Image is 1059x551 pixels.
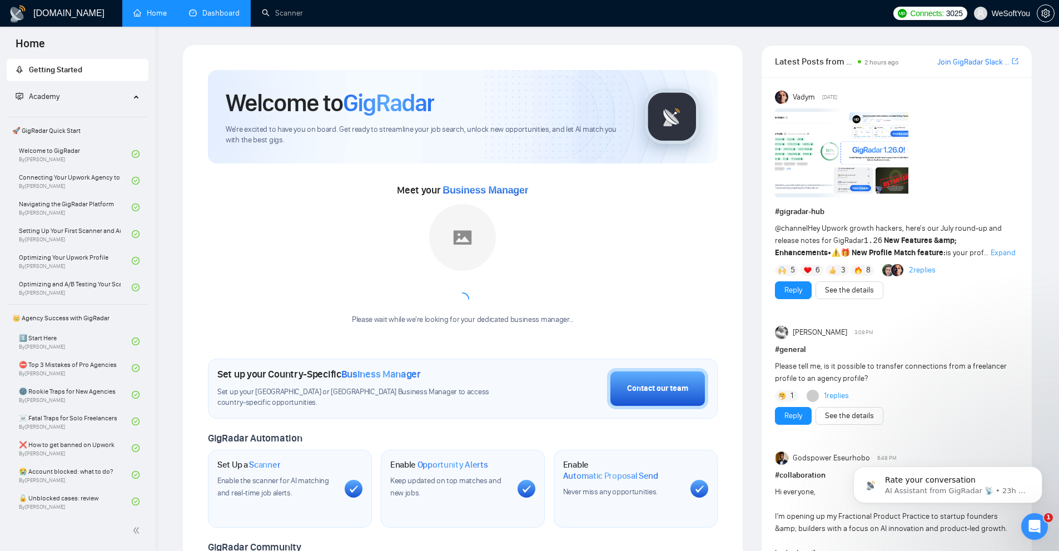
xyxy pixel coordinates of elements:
span: Hey Upwork growth hackers, here's our July round-up and release notes for GigRadar • is your prof... [775,224,1002,257]
span: Business Manager [341,368,421,380]
a: Welcome to GigRadarBy[PERSON_NAME] [19,142,132,166]
span: [PERSON_NAME] [793,326,847,339]
h1: Welcome to [226,88,434,118]
img: upwork-logo.png [898,9,907,18]
span: check-circle [132,444,140,452]
a: setting [1037,9,1055,18]
span: check-circle [132,150,140,158]
img: logo [9,5,27,23]
img: Vadym [775,91,788,104]
span: export [1012,57,1018,66]
span: Expand [991,248,1016,257]
button: See the details [816,281,883,299]
span: check-circle [132,391,140,399]
a: See the details [825,410,874,422]
a: 🔓 Unblocked cases: reviewBy[PERSON_NAME] [19,489,132,514]
span: GigRadar Automation [208,432,302,444]
a: Setting Up Your First Scanner and Auto-BidderBy[PERSON_NAME] [19,222,132,246]
a: dashboardDashboard [189,8,240,18]
iframe: Intercom notifications message [837,443,1059,521]
h1: # collaboration [775,469,1018,481]
span: ⚠️ [831,248,841,257]
span: Academy [29,92,59,101]
span: check-circle [132,498,140,505]
a: 1replies [824,390,849,401]
h1: Set up your Country-Specific [217,368,421,380]
span: check-circle [132,203,140,211]
img: placeholder.png [429,204,496,271]
span: setting [1037,9,1054,18]
a: ☠️ Fatal Traps for Solo FreelancersBy[PERSON_NAME] [19,409,132,434]
a: 2replies [909,265,936,276]
button: setting [1037,4,1055,22]
a: 🌚 Rookie Traps for New AgenciesBy[PERSON_NAME] [19,383,132,407]
span: Enable the scanner for AI matching and real-time job alerts. [217,476,329,498]
span: Automatic Proposal Send [563,470,658,481]
span: rocket [16,66,23,73]
img: gigradar-logo.png [644,89,700,145]
span: check-circle [132,230,140,238]
span: 6 [816,265,820,276]
a: searchScanner [262,8,303,18]
img: ❤️ [804,266,812,274]
span: check-circle [132,257,140,265]
span: GigRadar [343,88,434,118]
a: Connecting Your Upwork Agency to GigRadarBy[PERSON_NAME] [19,168,132,193]
a: Reply [784,284,802,296]
img: 🤔 [778,392,786,400]
img: Godspower Eseurhobo [775,451,788,465]
span: check-circle [132,471,140,479]
h1: Enable [563,459,682,481]
button: Reply [775,407,812,425]
span: 1 [790,390,793,401]
span: 3:09 PM [854,327,873,337]
span: 2 hours ago [864,58,899,66]
a: ⛔ Top 3 Mistakes of Pro AgenciesBy[PERSON_NAME] [19,356,132,380]
div: Contact our team [627,383,688,395]
span: 🚀 GigRadar Quick Start [8,120,147,142]
button: Reply [775,281,812,299]
span: Home [7,36,54,59]
span: Meet your [397,184,528,196]
span: Connects: [910,7,943,19]
span: Business Manager [443,185,528,196]
span: 5 [790,265,795,276]
a: homeHome [133,8,167,18]
span: user [977,9,985,17]
span: check-circle [132,337,140,345]
img: 👍 [829,266,837,274]
span: 8 [866,265,871,276]
span: Please tell me, is it possible to transfer connections from a freelancer profile to an agency pro... [775,361,1007,383]
span: Latest Posts from the GigRadar Community [775,54,854,68]
span: Godspower Eseurhobo [793,452,870,464]
li: Getting Started [7,59,148,81]
span: fund-projection-screen [16,92,23,100]
img: 🙌 [778,266,786,274]
span: Scanner [249,459,280,470]
a: export [1012,56,1018,67]
div: Please wait while we're looking for your dedicated business manager... [345,315,580,325]
a: Navigating the GigRadar PlatformBy[PERSON_NAME] [19,195,132,220]
span: We're excited to have you on board. Get ready to streamline your job search, unlock new opportuni... [226,125,627,146]
img: 🔥 [854,266,862,274]
span: 👑 Agency Success with GigRadar [8,307,147,329]
strong: New Profile Match feature: [852,248,946,257]
span: check-circle [132,284,140,291]
span: Getting Started [29,65,82,75]
span: double-left [132,525,143,536]
a: 1️⃣ Start HereBy[PERSON_NAME] [19,329,132,354]
a: Optimizing and A/B Testing Your Scanner for Better ResultsBy[PERSON_NAME] [19,275,132,300]
iframe: Intercom live chat [1021,513,1048,540]
h1: # general [775,344,1018,356]
span: Set up your [GEOGRAPHIC_DATA] or [GEOGRAPHIC_DATA] Business Manager to access country-specific op... [217,387,512,408]
a: Join GigRadar Slack Community [937,56,1010,68]
span: check-circle [132,364,140,372]
button: See the details [816,407,883,425]
span: 3 [841,265,846,276]
span: @channel [775,224,808,233]
span: Vadym [793,91,815,103]
h1: # gigradar-hub [775,206,1018,218]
